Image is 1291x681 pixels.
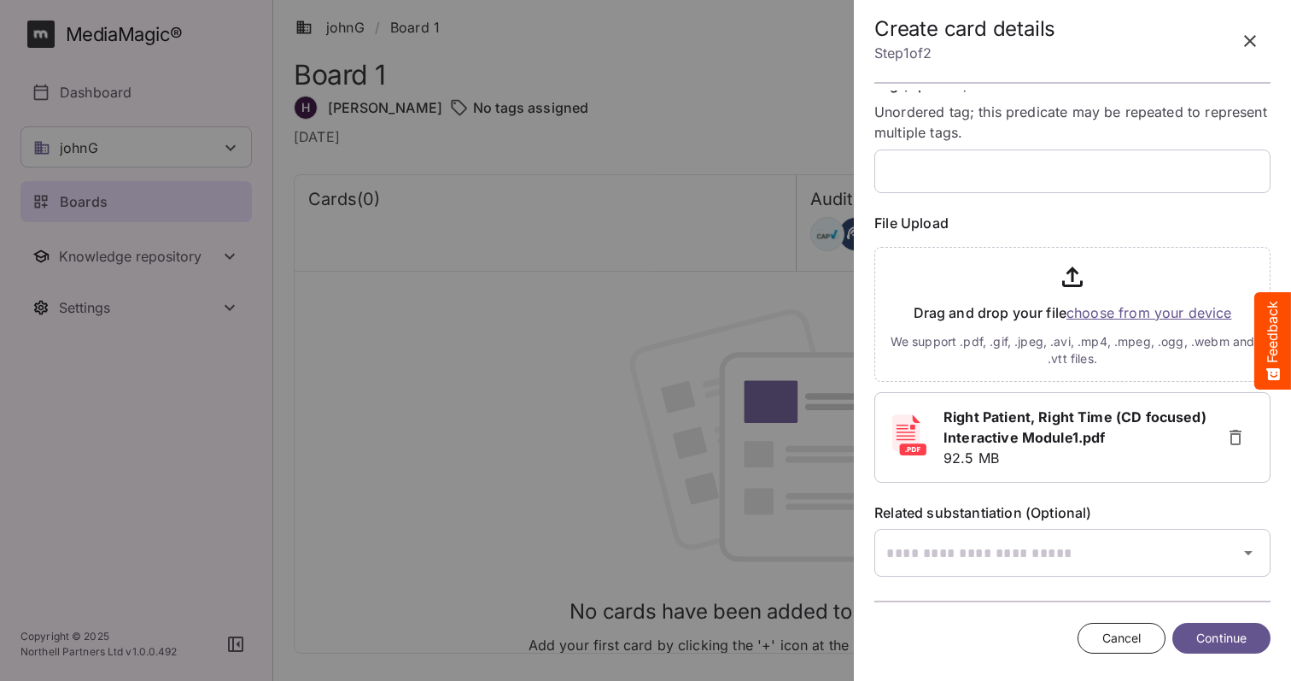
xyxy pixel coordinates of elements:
button: Feedback [1254,292,1291,390]
b: Right Patient, Right Time (CD focused) Interactive Module1.pdf [943,408,1206,446]
p: 92.5 MB [943,448,1208,468]
p: Step 1 of 2 [874,41,1055,65]
h2: Create card details [874,17,1055,42]
button: Cancel [1078,623,1166,655]
a: Right Patient, Right Time (CD focused) Interactive Module1.pdf [943,407,1208,448]
img: pdf.svg [889,414,930,455]
p: Unordered tag; this predicate may be repeated to represent multiple tags. [874,102,1271,143]
label: File Upload [874,214,1271,233]
span: Continue [1196,628,1247,649]
button: Continue [1172,623,1271,655]
span: Cancel [1102,628,1142,649]
tags: ​ [874,150,1271,193]
label: Related substantiation (Optional) [874,503,1271,523]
